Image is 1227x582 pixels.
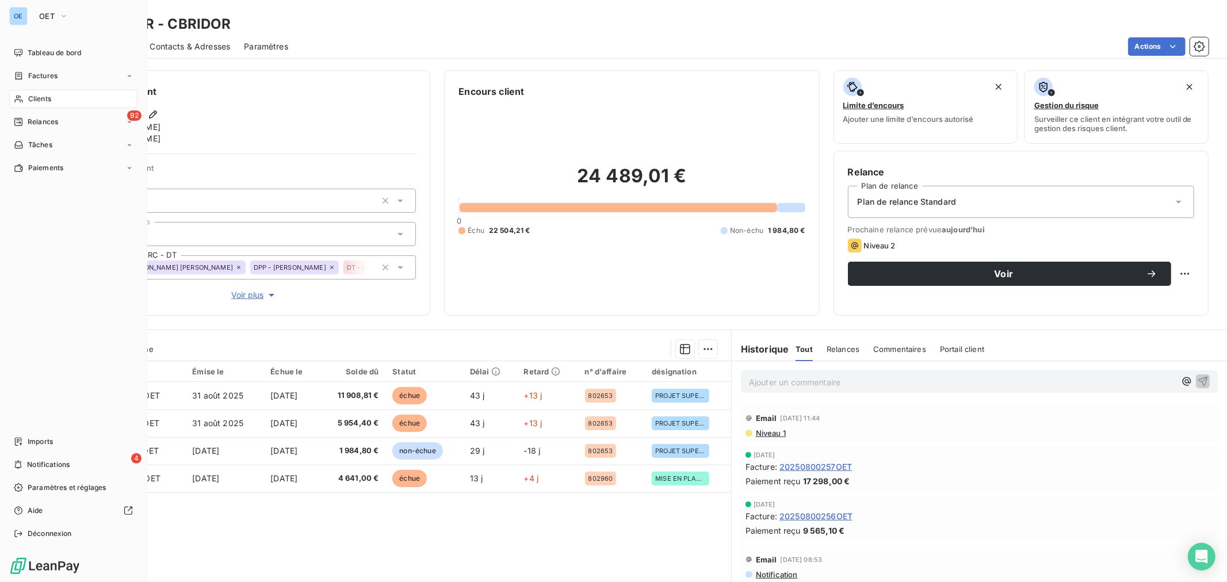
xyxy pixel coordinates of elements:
span: Portail client [940,344,984,354]
span: Aide [28,506,43,516]
span: non-échue [392,442,442,460]
span: Surveiller ce client en intégrant votre outil de gestion des risques client. [1034,114,1199,133]
span: DT - [PERSON_NAME] [347,264,415,271]
span: 13 j [470,473,483,483]
span: [DATE] 08:53 [781,556,823,563]
span: échue [392,387,427,404]
span: Tableau de bord [28,48,81,58]
span: Voir [862,269,1146,278]
div: Échue le [270,367,312,376]
span: 802653 [588,392,613,399]
div: Émise le [192,367,257,376]
span: Plan de relance Standard [858,196,957,208]
span: PROJET SUPERVISION MULTISITE [655,392,706,399]
div: OE [9,7,28,25]
span: DPP - [PERSON_NAME] [PERSON_NAME] [106,264,233,271]
span: MISE EN PLACE COMPTAGE SUR LV3 [655,475,706,482]
div: Retard [524,367,571,376]
span: Limite d’encours [843,101,904,110]
span: Prochaine relance prévue [848,225,1194,234]
span: 802653 [588,420,613,427]
span: échue [392,415,427,432]
span: échue [392,470,427,487]
span: +13 j [524,418,542,428]
span: 1 984,80 € [326,445,379,457]
a: Aide [9,501,137,520]
span: Propriétés Client [93,163,416,179]
span: Tout [796,344,813,354]
img: Logo LeanPay [9,557,81,575]
span: Factures [28,71,58,81]
span: Email [756,555,777,564]
span: 20250800256OET [779,510,853,522]
span: Imports [28,436,53,447]
span: OET [39,12,55,21]
span: Paramètres et réglages [28,483,106,493]
span: [DATE] [270,446,297,455]
div: n° d'affaire [585,367,639,376]
span: 43 j [470,390,485,400]
span: Tâches [28,140,52,150]
span: Notifications [27,460,70,470]
span: Email [756,413,777,423]
span: 17 298,00 € [803,475,850,487]
span: Facture : [746,510,777,522]
div: Solde dû [326,367,379,376]
span: +4 j [524,473,539,483]
span: 92 [127,110,142,121]
div: Statut [392,367,456,376]
h6: Informations client [70,85,416,98]
span: [DATE] [192,446,219,455]
span: Relances [28,117,58,127]
span: Voir plus [231,289,277,301]
span: 31 août 2025 [192,418,243,428]
span: [DATE] [270,473,297,483]
span: Paiement reçu [746,475,801,487]
span: Niveau 2 [864,241,896,250]
span: 20250800257OET [779,461,852,473]
span: 802653 [588,447,613,454]
span: 43 j [470,418,485,428]
div: désignation [652,367,724,376]
h3: BRIDOR - CBRIDOR [101,14,231,35]
span: Paiement reçu [746,524,801,537]
span: Ajouter une limite d’encours autorisé [843,114,974,124]
span: Paramètres [244,41,288,52]
span: Facture : [746,461,777,473]
span: 0 [457,216,461,225]
span: 29 j [470,446,485,455]
span: Non-échu [730,225,763,236]
span: [DATE] [192,473,219,483]
span: Contacts & Adresses [150,41,230,52]
div: Open Intercom Messenger [1188,543,1215,570]
input: Ajouter une valeur [367,262,376,273]
span: PROJET SUPERVISION MULTISITE [655,447,706,454]
span: [DATE] [754,451,775,458]
h2: 24 489,01 € [458,164,805,199]
span: 11 908,81 € [326,390,379,401]
div: Délai [470,367,510,376]
span: Échu [468,225,484,236]
span: [DATE] 11:44 [781,415,820,422]
span: Déconnexion [28,529,72,539]
span: 4 641,00 € [326,473,379,484]
span: +13 j [524,390,542,400]
span: Paiements [28,163,63,173]
span: 802960 [588,475,613,482]
span: Commentaires [873,344,926,354]
span: Clients [28,94,51,104]
span: 1 984,80 € [768,225,805,236]
span: aujourd’hui [942,225,985,234]
span: Relances [827,344,859,354]
button: Actions [1128,37,1186,56]
span: [DATE] [270,390,297,400]
span: 31 août 2025 [192,390,243,400]
span: Niveau 1 [755,428,786,438]
span: 9 565,10 € [803,524,845,537]
span: 22 504,21 € [489,225,530,236]
span: -18 j [524,446,541,455]
span: PROJET SUPERVISION MULTISITE [655,420,706,427]
span: Notification [755,570,798,579]
button: Voir [848,262,1171,286]
span: [DATE] [270,418,297,428]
